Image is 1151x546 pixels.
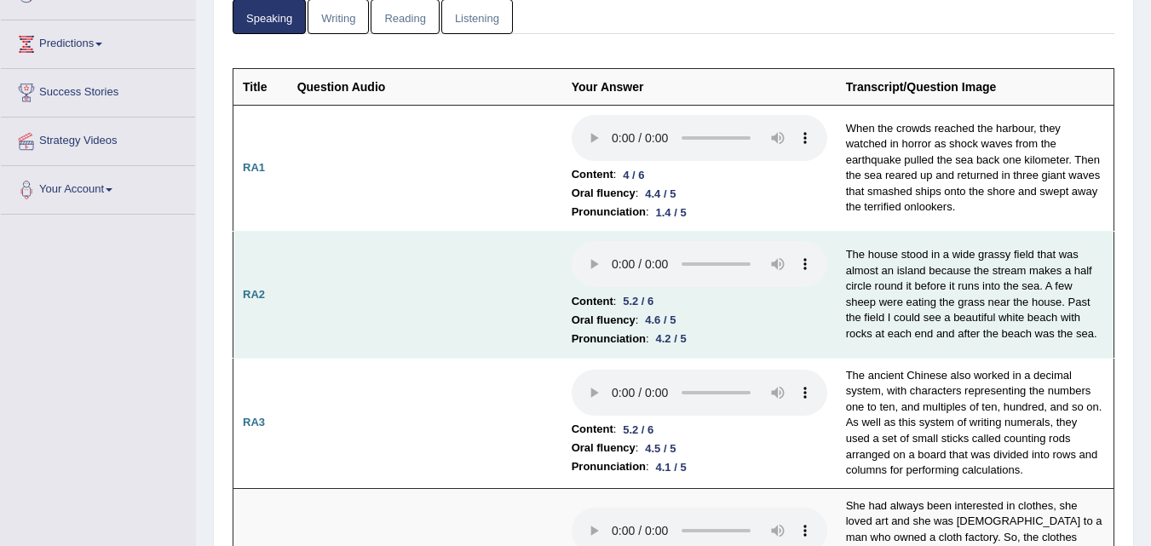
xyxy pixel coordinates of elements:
b: Oral fluency [572,311,636,330]
td: When the crowds reached the harbour, they watched in horror as shock waves from the earthquake pu... [837,105,1114,232]
div: 4 / 6 [616,166,651,184]
th: Title [233,68,288,105]
div: 1.4 / 5 [649,204,693,221]
td: The ancient Chinese also worked in a decimal system, with characters representing the numbers one... [837,358,1114,488]
li: : [572,311,827,330]
b: Pronunciation [572,203,646,221]
div: 4.4 / 5 [638,185,682,203]
li: : [572,420,827,439]
li: : [572,184,827,203]
a: Success Stories [1,69,195,112]
div: 4.2 / 5 [649,330,693,348]
div: 4.1 / 5 [649,458,693,476]
div: 4.5 / 5 [638,440,682,457]
li: : [572,439,827,457]
b: Oral fluency [572,184,636,203]
a: Predictions [1,20,195,63]
b: RA3 [243,416,265,428]
b: Oral fluency [572,439,636,457]
li: : [572,330,827,348]
li: : [572,203,827,221]
b: Content [572,165,613,184]
th: Question Audio [288,68,562,105]
b: Pronunciation [572,330,646,348]
li: : [572,165,827,184]
div: 4.6 / 5 [638,311,682,329]
li: : [572,292,827,311]
div: 5.2 / 6 [616,421,660,439]
b: Pronunciation [572,457,646,476]
b: RA2 [243,288,265,301]
b: RA1 [243,161,265,174]
b: Content [572,420,613,439]
a: Strategy Videos [1,118,195,160]
b: Content [572,292,613,311]
a: Your Account [1,166,195,209]
th: Transcript/Question Image [837,68,1114,105]
th: Your Answer [562,68,837,105]
td: The house stood in a wide grassy field that was almost an island because the stream makes a half ... [837,232,1114,359]
div: 5.2 / 6 [616,292,660,310]
li: : [572,457,827,476]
